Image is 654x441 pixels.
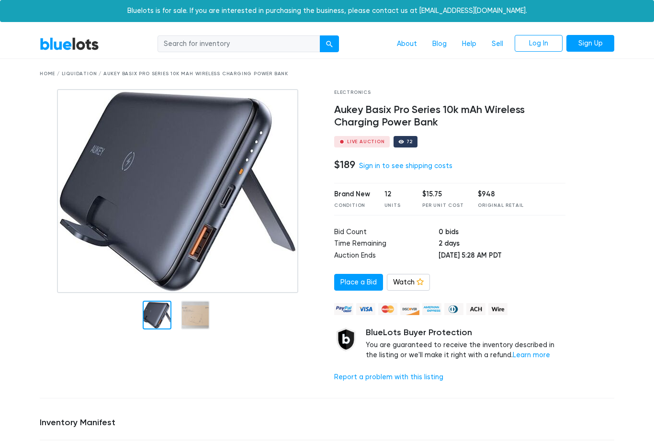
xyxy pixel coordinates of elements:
td: Auction Ends [334,250,439,262]
a: Log In [515,35,563,52]
a: BlueLots [40,37,99,51]
img: wire-908396882fe19aaaffefbd8e17b12f2f29708bd78693273c0e28e3a24408487f.png [488,303,507,315]
img: buyer_protection_shield-3b65640a83011c7d3ede35a8e5a80bfdfaa6a97447f0071c1475b91a4b0b3d01.png [334,328,358,351]
h4: $189 [334,158,355,171]
a: About [389,35,425,53]
a: Sell [484,35,511,53]
div: 72 [406,139,413,144]
div: Electronics [334,89,565,96]
img: ach-b7992fed28a4f97f893c574229be66187b9afb3f1a8d16a4691d3d3140a8ab00.png [466,303,485,315]
div: Original Retail [478,202,524,209]
a: Place a Bid [334,274,383,291]
div: $948 [478,189,524,200]
img: diners_club-c48f30131b33b1bb0e5d0e2dbd43a8bea4cb12cb2961413e2f4250e06c020426.png [444,303,463,315]
img: american_express-ae2a9f97a040b4b41f6397f7637041a5861d5f99d0716c09922aba4e24c8547d.png [422,303,441,315]
td: 0 bids [439,227,565,239]
a: Sign in to see shipping costs [359,162,452,170]
h5: BlueLots Buyer Protection [366,328,565,338]
img: mastercard-42073d1d8d11d6635de4c079ffdb20a4f30a903dc55d1612383a1b395dd17f39.png [378,303,397,315]
div: Brand New [334,189,370,200]
h4: Aukey Basix Pro Series 10k mAh Wireless Charging Power Bank [334,104,565,129]
img: paypal_credit-80455e56f6e1299e8d57f40c0dcee7b8cd4ae79b9eccbfc37e2480457ba36de9.png [334,303,353,315]
div: $15.75 [422,189,463,200]
td: Time Remaining [334,238,439,250]
a: Learn more [513,351,550,359]
h5: Inventory Manifest [40,418,614,428]
img: discover-82be18ecfda2d062aad2762c1ca80e2d36a4073d45c9e0ffae68cd515fbd3d32.png [400,303,419,315]
div: You are guaranteed to receive the inventory described in the listing or we'll make it right with ... [366,328,565,361]
input: Search for inventory [158,35,320,53]
div: Live Auction [347,139,385,144]
img: visa-79caf175f036a155110d1892330093d4c38f53c55c9ec9e2c3a54a56571784bb.png [356,303,375,315]
div: Condition [334,202,370,209]
div: Per Unit Cost [422,202,463,209]
a: Sign Up [566,35,614,52]
div: 12 [384,189,408,200]
a: Help [454,35,484,53]
img: 9368a91d-34eb-4cce-ad9a-57ba1e6a49f2-1755874187.jpg [57,89,298,293]
a: Blog [425,35,454,53]
div: Home / Liquidation / Aukey Basix Pro Series 10k mAh Wireless Charging Power Bank [40,70,614,78]
td: Bid Count [334,227,439,239]
a: Watch [387,274,430,291]
a: Report a problem with this listing [334,373,443,381]
td: [DATE] 5:28 AM PDT [439,250,565,262]
div: Units [384,202,408,209]
td: 2 days [439,238,565,250]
